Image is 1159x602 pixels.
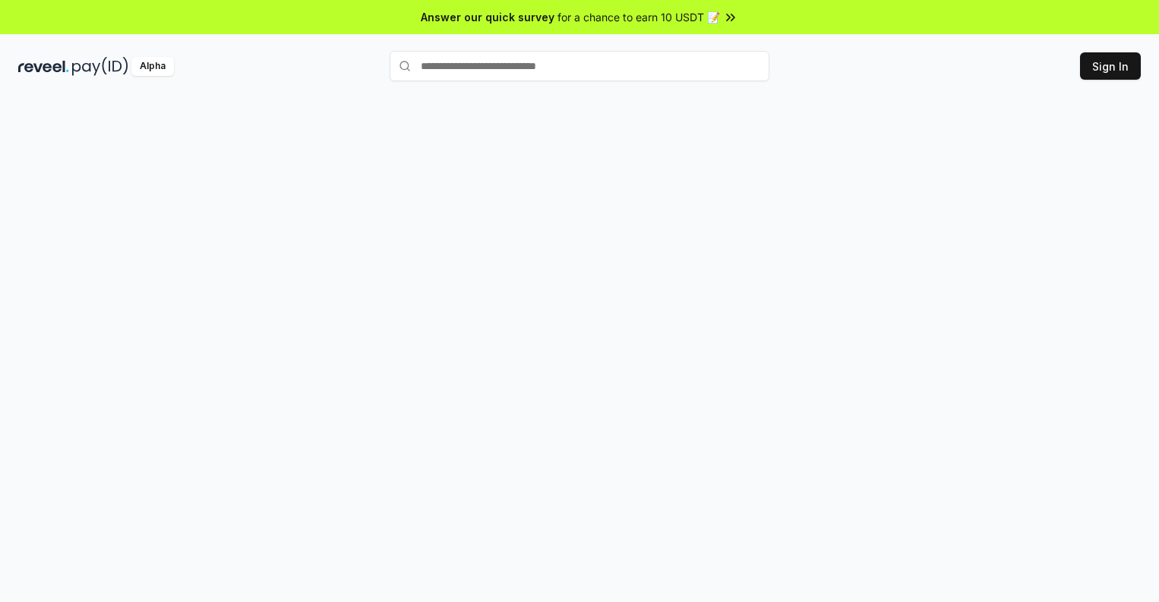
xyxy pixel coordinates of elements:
[131,57,174,76] div: Alpha
[421,9,554,25] span: Answer our quick survey
[18,57,69,76] img: reveel_dark
[1080,52,1141,80] button: Sign In
[557,9,720,25] span: for a chance to earn 10 USDT 📝
[72,57,128,76] img: pay_id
